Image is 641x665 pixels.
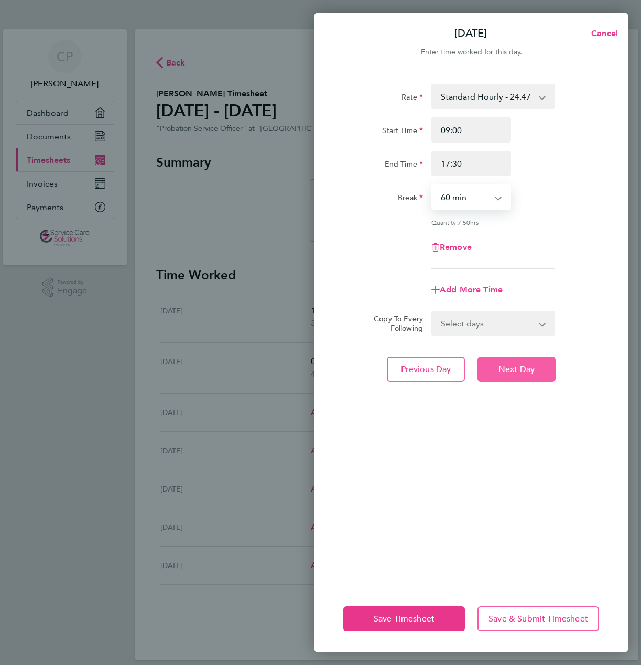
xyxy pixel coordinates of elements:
[488,614,588,624] span: Save & Submit Timesheet
[387,357,465,382] button: Previous Day
[385,159,423,172] label: End Time
[477,606,599,631] button: Save & Submit Timesheet
[588,28,618,38] span: Cancel
[431,243,472,252] button: Remove
[398,193,423,205] label: Break
[454,26,487,41] p: [DATE]
[477,357,556,382] button: Next Day
[365,314,423,333] label: Copy To Every Following
[440,285,503,295] span: Add More Time
[343,606,465,631] button: Save Timesheet
[314,46,628,59] div: Enter time worked for this day.
[498,364,535,375] span: Next Day
[431,151,511,176] input: E.g. 18:00
[401,92,423,105] label: Rate
[574,23,628,44] button: Cancel
[440,242,472,252] span: Remove
[431,218,555,226] div: Quantity: hrs
[431,117,511,143] input: E.g. 08:00
[431,286,503,294] button: Add More Time
[382,126,423,138] label: Start Time
[458,218,470,226] span: 7.50
[374,614,434,624] span: Save Timesheet
[401,364,451,375] span: Previous Day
